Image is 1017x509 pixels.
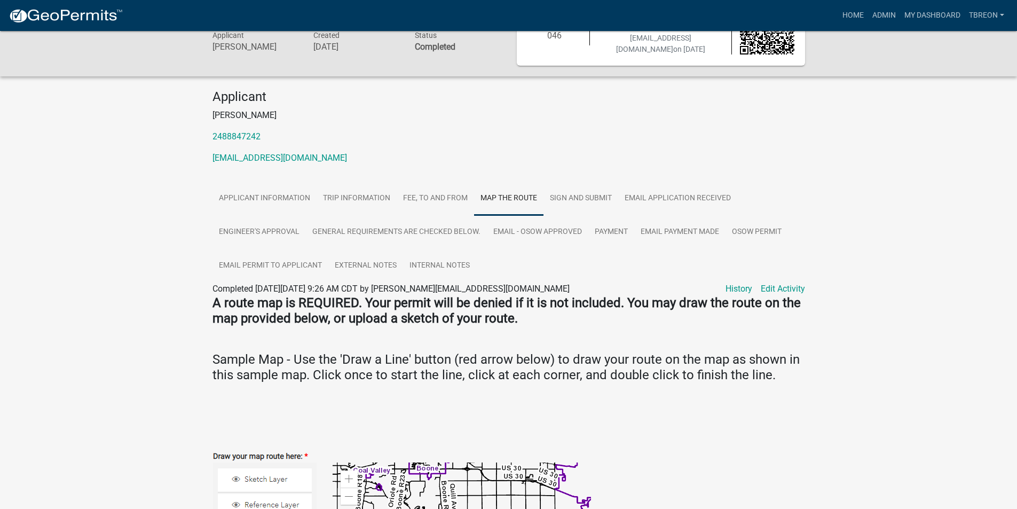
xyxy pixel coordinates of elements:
[610,22,711,53] span: Submitted on [DATE]
[212,182,317,216] a: Applicant Information
[212,284,570,294] span: Completed [DATE][DATE] 9:26 AM CDT by [PERSON_NAME][EMAIL_ADDRESS][DOMAIN_NAME]
[212,109,805,122] p: [PERSON_NAME]
[212,131,261,142] a: 2488847242
[212,89,805,105] h4: Applicant
[726,215,788,249] a: OSOW permit
[212,249,328,283] a: Email permit to applicant
[212,42,298,52] h6: [PERSON_NAME]
[317,182,397,216] a: Trip Information
[634,215,726,249] a: email payment made
[306,215,487,249] a: General Requirements are checked below.
[212,153,347,163] a: [EMAIL_ADDRESS][DOMAIN_NAME]
[868,5,900,26] a: Admin
[313,31,340,40] span: Created
[838,5,868,26] a: Home
[726,283,752,295] a: History
[900,5,965,26] a: My Dashboard
[616,22,711,53] span: by [PERSON_NAME][EMAIL_ADDRESS][DOMAIN_NAME]
[618,182,737,216] a: Email application received
[487,215,588,249] a: Email - OSOW approved
[328,249,403,283] a: External Notes
[474,182,543,216] a: Map the Route
[212,31,244,40] span: Applicant
[588,215,634,249] a: Payment
[212,215,306,249] a: Engineer's Approval
[415,42,455,52] strong: Completed
[403,249,476,283] a: Internal Notes
[761,283,805,295] a: Edit Activity
[415,31,437,40] span: Status
[965,5,1008,26] a: Tbreon
[313,42,399,52] h6: [DATE]
[212,352,805,383] h4: Sample Map - Use the 'Draw a Line' button (red arrow below) to draw your route on the map as show...
[397,182,474,216] a: FEE, To and From
[543,182,618,216] a: Sign and Submit
[212,295,801,326] strong: A route map is REQUIRED. Your permit will be denied if it is not included. You may draw the route...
